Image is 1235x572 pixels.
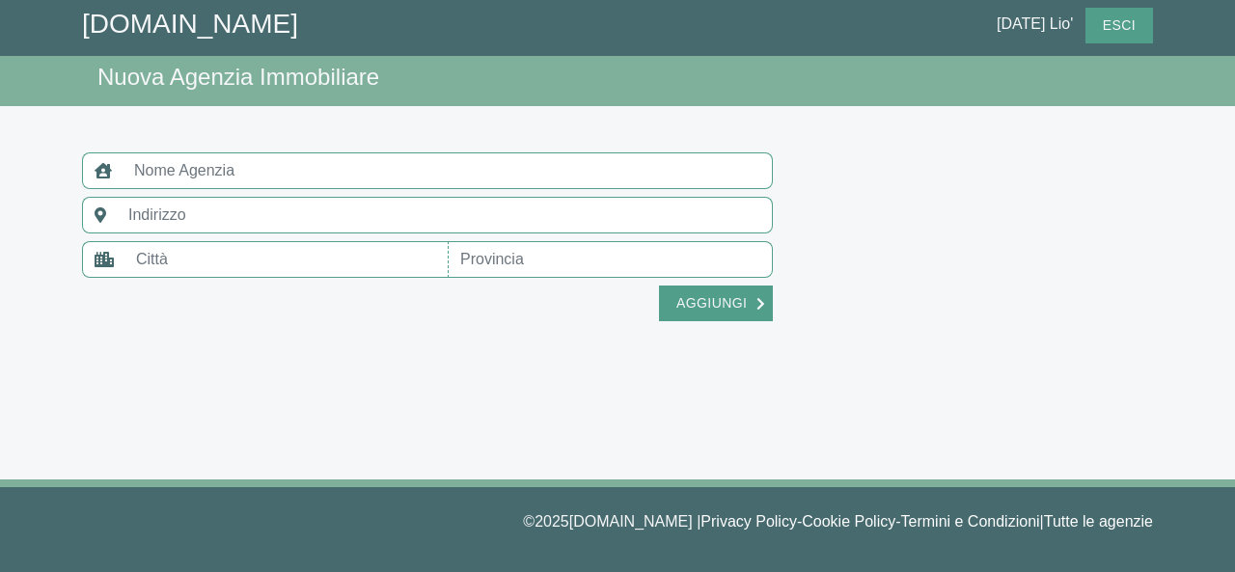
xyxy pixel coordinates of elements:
input: Provincia [449,241,773,278]
button: Esci [1085,8,1153,43]
a: [DOMAIN_NAME] [82,9,298,39]
a: Privacy Policy [700,513,797,530]
input: Nome Agenzia [123,152,773,189]
h4: Nuova Agenzia Immobiliare [97,64,1153,92]
input: Indirizzo [117,197,773,233]
span: [DATE] Lio' [997,15,1081,32]
button: Aggiungi [659,286,773,321]
input: Città [124,241,449,278]
span: Esci [1093,14,1145,38]
a: Termini e Condizioni [901,513,1040,530]
p: © 2025 [DOMAIN_NAME] | - - | [82,510,1153,533]
span: Aggiungi [667,291,756,315]
a: Tutte le agenzie [1044,513,1153,530]
a: Cookie Policy [802,513,895,530]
